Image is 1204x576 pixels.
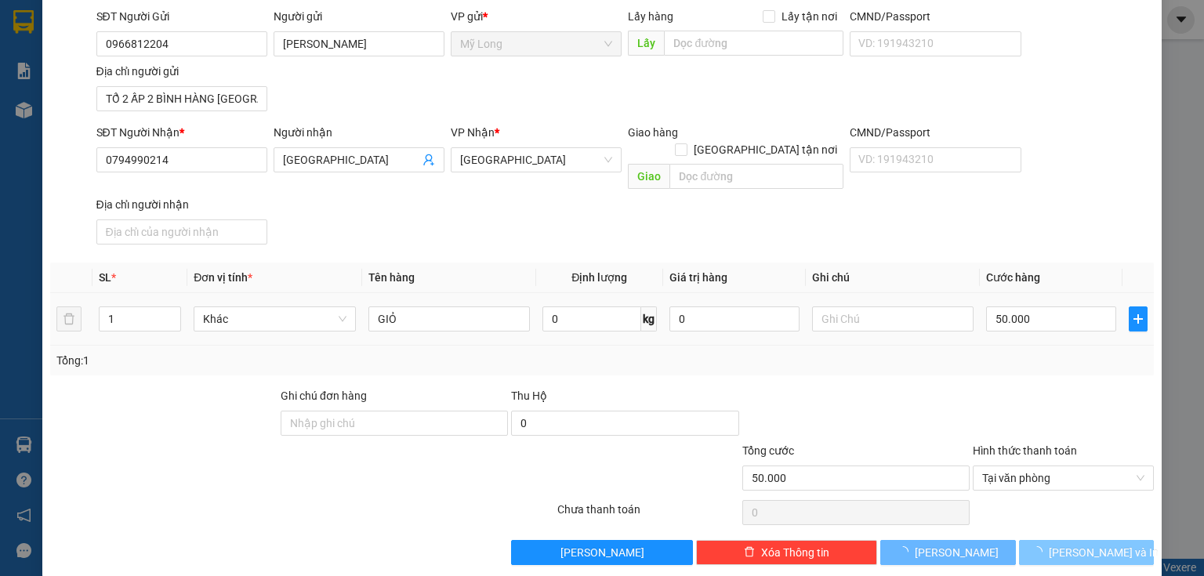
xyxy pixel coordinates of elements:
span: Tổng cước [742,444,794,457]
div: CMND/Passport [850,124,1021,141]
span: Giao hàng [628,126,678,139]
div: Người gửi [274,8,444,25]
span: Xóa Thông tin [761,544,829,561]
div: 0908573868 [13,51,172,73]
div: SĐT Người Nhận [96,124,267,141]
input: Dọc đường [664,31,843,56]
div: SĐT Người Gửi [96,8,267,25]
div: 0909590828 [183,67,343,89]
div: Địa chỉ người gửi [96,63,267,80]
button: [PERSON_NAME] [880,540,1016,565]
span: Sài Gòn [460,148,612,172]
span: Khác [203,307,346,331]
span: plus [1130,313,1147,325]
div: [PERSON_NAME] [183,49,343,67]
input: Dọc đường [669,164,843,189]
span: kg [641,306,657,331]
span: Mỹ Long [460,32,612,56]
span: Lấy [628,31,664,56]
div: [GEOGRAPHIC_DATA] [183,13,343,49]
span: Cước hàng [986,271,1040,284]
span: SL [99,271,111,284]
span: Tên hàng [368,271,415,284]
span: user-add [422,154,435,166]
button: plus [1129,306,1148,331]
button: deleteXóa Thông tin [696,540,877,565]
div: TỔ 6 ẤP MỸ LONG 1 [GEOGRAPHIC_DATA] [13,73,172,110]
span: loading [898,546,915,557]
span: Giá trị hàng [669,271,727,284]
label: Hình thức thanh toán [973,444,1077,457]
div: Mỹ Long [13,13,172,32]
span: delete [744,546,755,559]
input: Địa chỉ của người gửi [96,86,267,111]
input: Địa chỉ của người nhận [96,219,267,245]
span: Tại văn phòng [982,466,1144,490]
div: [PERSON_NAME] [13,32,172,51]
div: VP gửi [451,8,622,25]
span: Thu Hộ [511,389,547,402]
input: Ghi chú đơn hàng [281,411,508,436]
span: Định lượng [571,271,627,284]
th: Ghi chú [806,263,980,293]
span: [GEOGRAPHIC_DATA] tận nơi [687,141,843,158]
span: loading [1032,546,1049,557]
input: VD: Bàn, Ghế [368,306,530,331]
div: Chưa thanh toán [556,501,740,528]
span: Đơn vị tính [194,271,252,284]
span: Nhận: [183,13,221,30]
span: [PERSON_NAME] [560,544,644,561]
div: Tổng: 1 [56,352,466,369]
div: CMND/Passport [850,8,1021,25]
button: delete [56,306,82,331]
span: VP Nhận [451,126,495,139]
label: Ghi chú đơn hàng [281,389,367,402]
button: [PERSON_NAME] [511,540,692,565]
span: Gửi: [13,15,38,31]
span: Lấy tận nơi [775,8,843,25]
span: [PERSON_NAME] [915,544,999,561]
span: Giao [628,164,669,189]
div: Địa chỉ người nhận [96,196,267,213]
div: Người nhận [274,124,444,141]
input: 0 [669,306,800,331]
span: Lấy hàng [628,10,673,23]
input: Ghi Chú [812,306,974,331]
span: [PERSON_NAME] và In [1049,544,1159,561]
button: [PERSON_NAME] và In [1019,540,1155,565]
